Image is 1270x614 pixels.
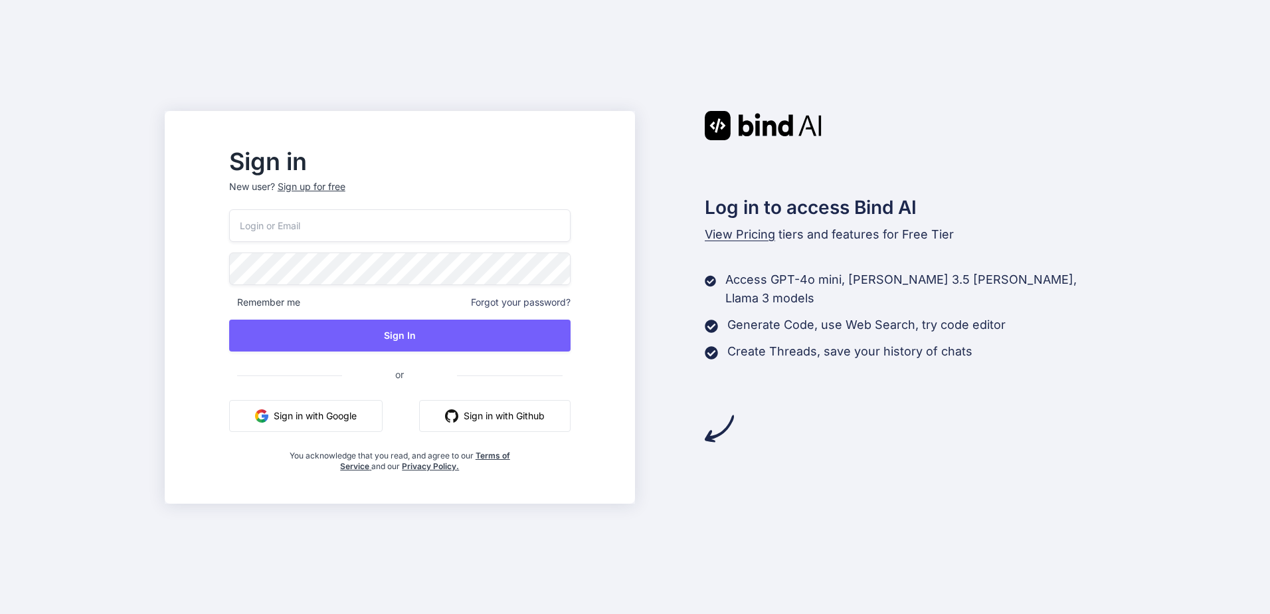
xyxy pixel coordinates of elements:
button: Sign In [229,320,571,352]
h2: Log in to access Bind AI [705,193,1106,221]
span: Remember me [229,296,300,309]
img: google [255,409,268,423]
img: arrow [705,414,734,443]
p: Generate Code, use Web Search, try code editor [727,316,1006,334]
p: New user? [229,180,571,209]
span: View Pricing [705,227,775,241]
span: Forgot your password? [471,296,571,309]
img: github [445,409,458,423]
span: or [342,358,457,391]
h2: Sign in [229,151,571,172]
p: Create Threads, save your history of chats [727,342,972,361]
input: Login or Email [229,209,571,242]
div: You acknowledge that you read, and agree to our and our [286,443,513,472]
a: Privacy Policy. [402,461,459,471]
p: tiers and features for Free Tier [705,225,1106,244]
a: Terms of Service [340,451,510,471]
button: Sign in with Google [229,400,383,432]
img: Bind AI logo [705,111,822,140]
button: Sign in with Github [419,400,571,432]
p: Access GPT-4o mini, [PERSON_NAME] 3.5 [PERSON_NAME], Llama 3 models [725,270,1105,308]
div: Sign up for free [278,180,345,193]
